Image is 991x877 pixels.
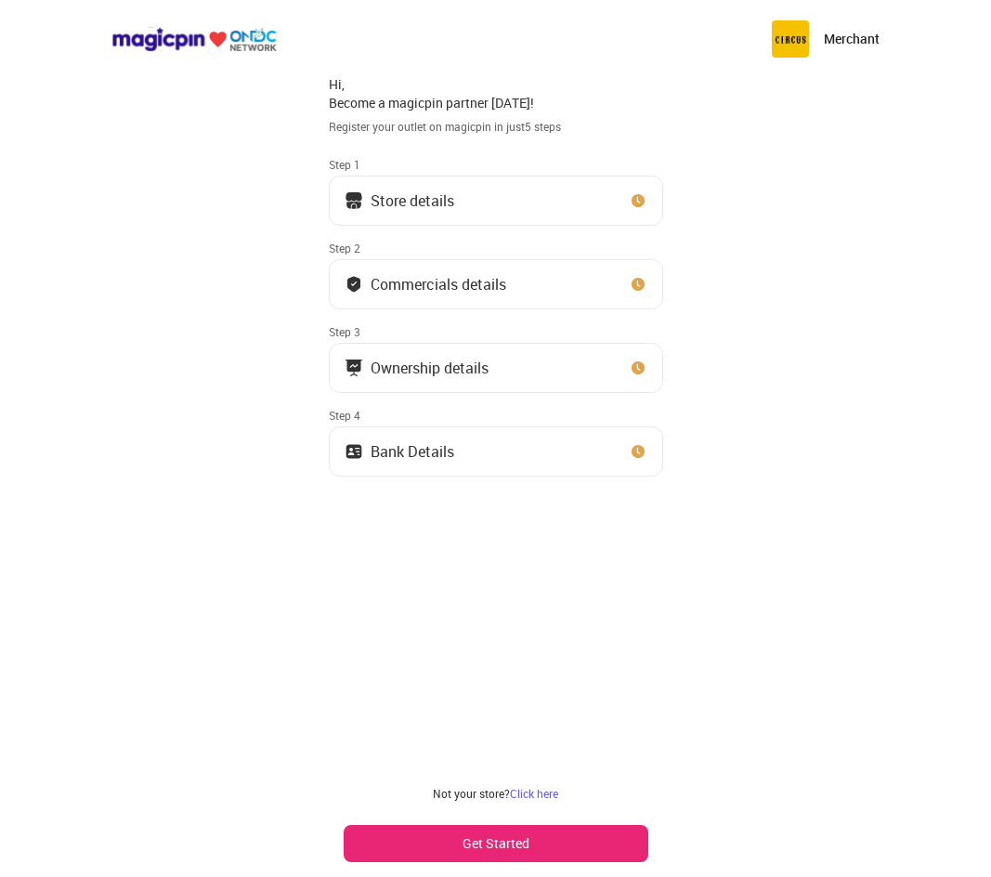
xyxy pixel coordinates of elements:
[329,157,663,172] div: Step 1
[345,442,363,461] img: ownership_icon.37569ceb.svg
[371,447,454,456] div: Bank Details
[329,343,663,393] button: Ownership details
[629,275,647,294] img: clock_icon_new.67dbf243.svg
[329,176,663,226] button: Store details
[329,426,663,477] button: Bank Details
[629,191,647,210] img: clock_icon_new.67dbf243.svg
[345,359,363,377] img: commercials_icon.983f7837.svg
[433,786,510,801] span: Not your store?
[329,241,663,255] div: Step 2
[329,408,663,423] div: Step 4
[329,75,663,111] div: Hi, Become a magicpin partner [DATE]!
[329,324,663,339] div: Step 3
[345,191,363,210] img: storeIcon.9b1f7264.svg
[344,825,648,862] button: Get Started
[371,280,506,289] div: Commercials details
[629,442,647,461] img: clock_icon_new.67dbf243.svg
[510,786,558,801] a: Click here
[772,20,809,58] img: circus.b677b59b.png
[111,27,277,52] img: ondc-logo-new-small.8a59708e.svg
[629,359,647,377] img: clock_icon_new.67dbf243.svg
[329,119,663,135] div: Register your outlet on magicpin in just 5 steps
[371,196,454,205] div: Store details
[345,275,363,294] img: bank_details_tick.fdc3558c.svg
[824,30,880,48] p: Merchant
[371,363,489,373] div: Ownership details
[329,259,663,309] button: Commercials details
